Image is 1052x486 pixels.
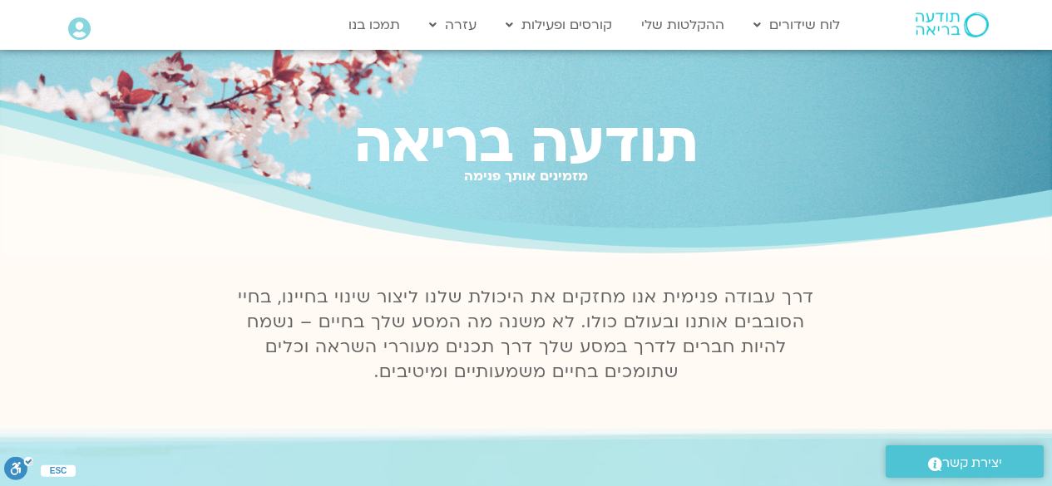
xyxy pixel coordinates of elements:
span: יצירת קשר [942,452,1002,474]
a: לוח שידורים [745,9,848,41]
img: תודעה בריאה [916,12,989,37]
a: קורסים ופעילות [497,9,620,41]
p: דרך עבודה פנימית אנו מחזקים את היכולת שלנו ליצור שינוי בחיינו, בחיי הסובבים אותנו ובעולם כולו. לא... [229,285,824,385]
a: עזרה [421,9,485,41]
a: יצירת קשר [886,445,1044,478]
a: ההקלטות שלי [633,9,733,41]
a: תמכו בנו [340,9,408,41]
